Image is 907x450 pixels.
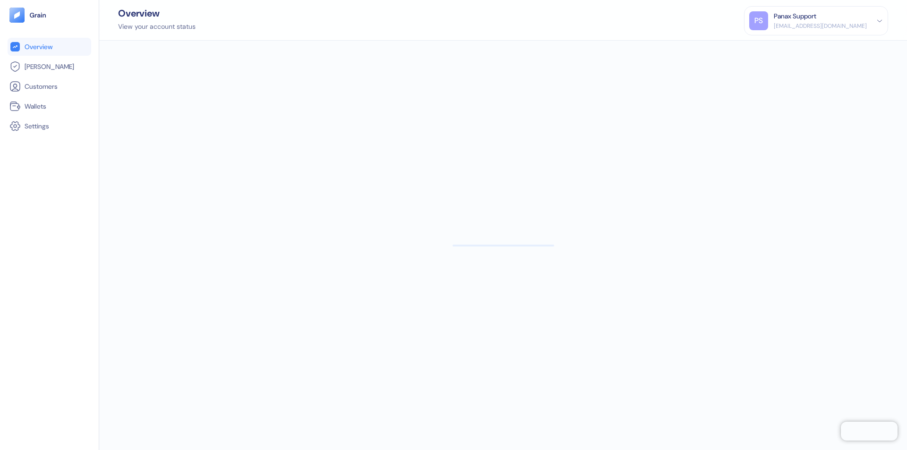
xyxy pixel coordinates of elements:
[841,422,898,441] iframe: Chatra live chat
[774,22,867,30] div: [EMAIL_ADDRESS][DOMAIN_NAME]
[9,8,25,23] img: logo-tablet-V2.svg
[25,121,49,131] span: Settings
[749,11,768,30] div: PS
[118,22,196,32] div: View your account status
[9,120,89,132] a: Settings
[25,42,52,51] span: Overview
[29,12,47,18] img: logo
[25,82,58,91] span: Customers
[9,101,89,112] a: Wallets
[25,62,74,71] span: [PERSON_NAME]
[9,41,89,52] a: Overview
[9,81,89,92] a: Customers
[9,61,89,72] a: [PERSON_NAME]
[25,102,46,111] span: Wallets
[118,8,196,18] div: Overview
[774,11,816,21] div: Panax Support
